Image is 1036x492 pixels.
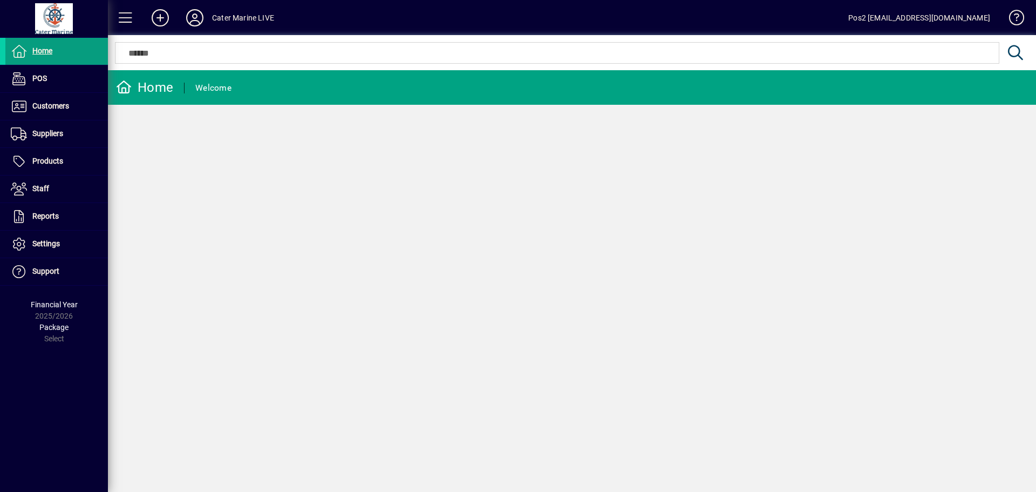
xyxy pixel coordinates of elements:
[32,212,59,220] span: Reports
[39,323,69,332] span: Package
[32,129,63,138] span: Suppliers
[143,8,178,28] button: Add
[195,79,231,97] div: Welcome
[5,203,108,230] a: Reports
[32,102,69,110] span: Customers
[5,148,108,175] a: Products
[5,231,108,258] a: Settings
[32,184,49,193] span: Staff
[32,46,52,55] span: Home
[5,93,108,120] a: Customers
[5,65,108,92] a: POS
[5,120,108,147] a: Suppliers
[212,9,274,26] div: Cater Marine LIVE
[116,79,173,96] div: Home
[178,8,212,28] button: Profile
[1001,2,1023,37] a: Knowledge Base
[848,9,990,26] div: Pos2 [EMAIL_ADDRESS][DOMAIN_NAME]
[32,267,59,275] span: Support
[32,239,60,248] span: Settings
[5,176,108,203] a: Staff
[32,74,47,83] span: POS
[32,157,63,165] span: Products
[5,258,108,285] a: Support
[31,300,78,309] span: Financial Year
